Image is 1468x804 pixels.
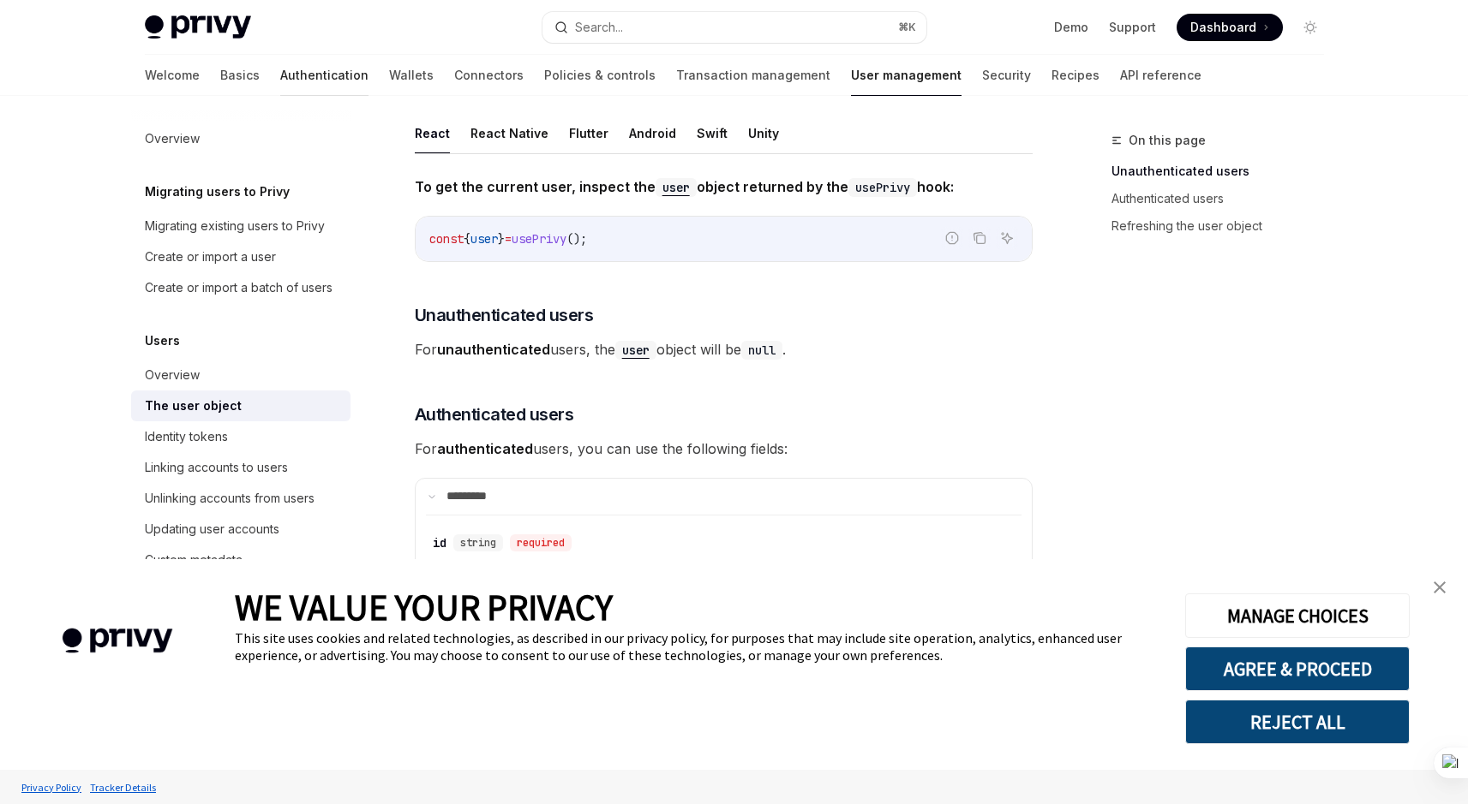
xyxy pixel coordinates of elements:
a: Overview [131,360,351,390]
button: Search...⌘K [542,12,926,43]
a: Overview [131,123,351,154]
div: Create or import a user [145,247,276,267]
span: Authenticated users [415,402,574,426]
span: For users, you can use the following fields: [415,437,1033,461]
a: Security [982,55,1031,96]
button: Swift [697,113,728,153]
div: Unlinking accounts from users [145,488,315,509]
a: Dashboard [1177,14,1283,41]
a: Authentication [280,55,368,96]
a: Transaction management [676,55,830,96]
span: { [464,231,470,247]
button: REJECT ALL [1185,700,1410,744]
a: Welcome [145,55,200,96]
button: Report incorrect code [941,227,963,249]
a: Unauthenticated users [1111,158,1338,185]
code: user [615,341,656,360]
span: Unauthenticated users [415,303,594,327]
span: On this page [1129,130,1206,151]
a: user [656,178,697,195]
img: close banner [1434,581,1446,593]
button: React Native [470,113,548,153]
div: Search... [575,17,623,38]
a: User management [851,55,962,96]
button: Copy the contents from the code block [968,227,991,249]
a: Connectors [454,55,524,96]
a: Migrating existing users to Privy [131,211,351,241]
a: Create or import a batch of users [131,272,351,303]
span: For users, the object will be . [415,337,1033,361]
a: Policies & controls [544,55,656,96]
div: required [510,534,572,551]
span: usePrivy [512,231,566,247]
button: Unity [748,113,779,153]
button: AGREE & PROCEED [1185,646,1410,691]
a: Support [1109,19,1156,36]
a: Custom metadata [131,545,351,575]
a: Basics [220,55,260,96]
button: MANAGE CHOICES [1185,593,1410,638]
a: Authenticated users [1111,185,1338,212]
a: user [615,341,656,358]
strong: authenticated [437,440,533,457]
a: Identity tokens [131,421,351,452]
a: The user object [131,390,351,421]
a: API reference [1120,55,1201,96]
strong: unauthenticated [437,341,550,358]
a: Updating user accounts [131,514,351,545]
code: null [741,341,782,360]
span: = [505,231,512,247]
button: Android [629,113,676,153]
h5: Migrating users to Privy [145,182,290,202]
a: Wallets [389,55,434,96]
div: Custom metadata [145,550,243,570]
a: Demo [1054,19,1088,36]
span: Dashboard [1190,19,1256,36]
a: Unlinking accounts from users [131,483,351,514]
div: The user object [145,396,242,416]
a: Refreshing the user object [1111,212,1338,240]
span: (); [566,231,587,247]
code: usePrivy [848,178,917,197]
a: Create or import a user [131,241,351,272]
a: Privacy Policy [17,772,86,802]
button: Toggle dark mode [1297,14,1324,41]
button: React [415,113,450,153]
span: const [429,231,464,247]
a: Recipes [1052,55,1100,96]
h5: Users [145,331,180,351]
div: Overview [145,365,200,385]
span: } [498,231,505,247]
div: Identity tokens [145,426,228,447]
div: Overview [145,128,200,149]
div: Linking accounts to users [145,457,288,478]
div: Create or import a batch of users [145,277,333,298]
strong: To get the current user, inspect the object returned by the hook: [415,178,954,195]
button: Flutter [569,113,608,153]
code: user [656,178,697,197]
a: Linking accounts to users [131,452,351,483]
div: Migrating existing users to Privy [145,216,325,236]
div: id [433,534,446,551]
span: WE VALUE YOUR PRIVACY [235,585,613,629]
a: Tracker Details [86,772,160,802]
span: string [460,536,496,550]
a: close banner [1423,570,1457,604]
button: Ask AI [996,227,1018,249]
img: light logo [145,15,251,39]
div: This site uses cookies and related technologies, as described in our privacy policy, for purposes... [235,629,1159,664]
img: company logo [26,604,209,678]
div: Updating user accounts [145,519,279,539]
span: ⌘ K [898,21,916,34]
span: user [470,231,498,247]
